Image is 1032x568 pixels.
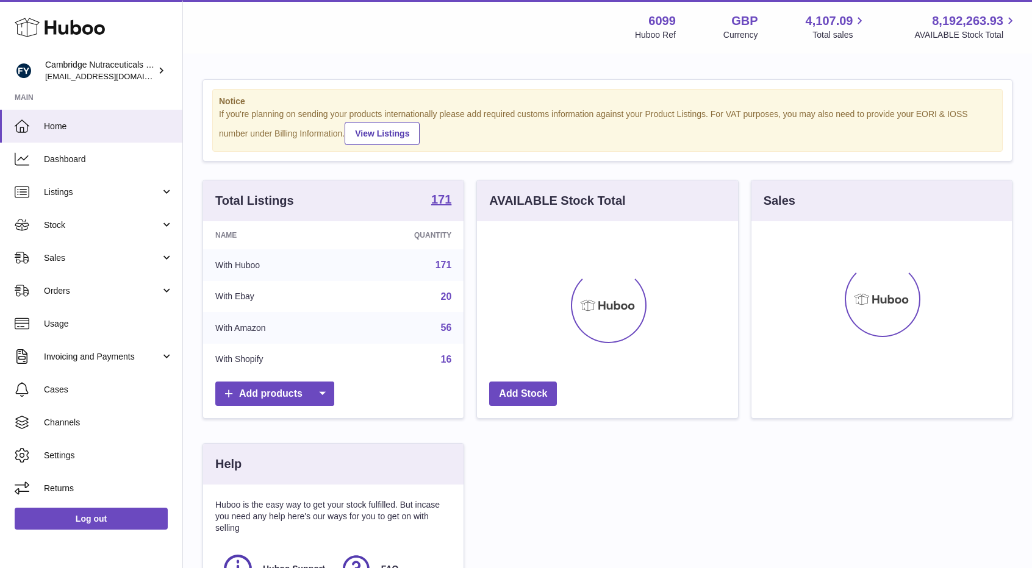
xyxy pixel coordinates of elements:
[215,499,451,534] p: Huboo is the easy way to get your stock fulfilled. But incase you need any help here's our ways f...
[648,13,676,29] strong: 6099
[489,193,625,209] h3: AVAILABLE Stock Total
[914,29,1017,41] span: AVAILABLE Stock Total
[15,508,168,530] a: Log out
[44,252,160,264] span: Sales
[489,382,557,406] a: Add Stock
[431,193,451,208] a: 171
[346,221,464,249] th: Quantity
[44,154,173,165] span: Dashboard
[203,344,346,375] td: With Shopify
[441,322,452,333] a: 56
[219,96,996,107] strong: Notice
[203,281,346,313] td: With Ebay
[219,108,996,145] div: If you're planning on sending your products internationally please add required customs informati...
[441,354,452,364] a: 16
[44,450,173,461] span: Settings
[431,193,451,205] strong: 171
[15,62,33,80] img: huboo@camnutra.com
[44,417,173,428] span: Channels
[345,122,420,145] a: View Listings
[44,384,173,396] span: Cases
[932,13,1003,29] span: 8,192,263.93
[44,186,160,198] span: Listings
[45,71,179,81] span: [EMAIL_ADDRESS][DOMAIN_NAME]
[723,29,758,41] div: Currency
[44,285,160,297] span: Orders
[764,193,795,209] h3: Sales
[203,249,346,281] td: With Huboo
[812,29,867,41] span: Total sales
[806,13,853,29] span: 4,107.09
[731,13,758,29] strong: GBP
[914,13,1017,41] a: 8,192,263.93 AVAILABLE Stock Total
[215,382,334,406] a: Add products
[203,312,346,344] td: With Amazon
[44,121,173,132] span: Home
[215,193,294,209] h3: Total Listings
[45,59,155,82] div: Cambridge Nutraceuticals Ltd
[44,318,173,330] span: Usage
[203,221,346,249] th: Name
[215,456,242,472] h3: Help
[44,483,173,494] span: Returns
[44,351,160,363] span: Invoicing and Payments
[441,291,452,302] a: 20
[435,260,452,270] a: 171
[635,29,676,41] div: Huboo Ref
[44,219,160,231] span: Stock
[806,13,867,41] a: 4,107.09 Total sales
